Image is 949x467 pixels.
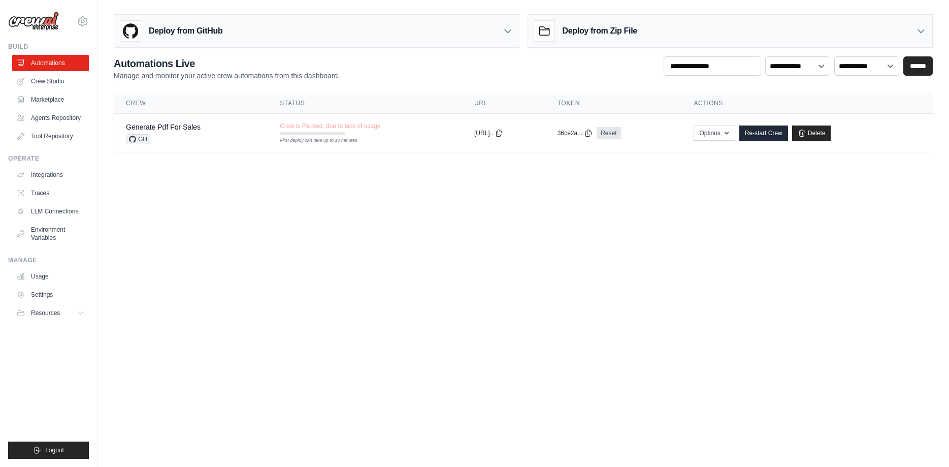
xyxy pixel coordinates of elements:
[114,71,340,81] p: Manage and monitor your active crew automations from this dashboard.
[149,25,222,37] h3: Deploy from GitHub
[8,43,89,51] div: Build
[12,203,89,220] a: LLM Connections
[8,442,89,459] button: Logout
[8,154,89,163] div: Operate
[12,185,89,201] a: Traces
[12,167,89,183] a: Integrations
[12,268,89,285] a: Usage
[280,137,345,144] div: First deploy can take up to 10 minutes
[126,134,150,144] span: GH
[12,73,89,89] a: Crew Studio
[12,287,89,303] a: Settings
[31,309,60,317] span: Resources
[12,110,89,126] a: Agents Repository
[114,56,340,71] h2: Automations Live
[8,256,89,264] div: Manage
[120,21,141,41] img: GitHub Logo
[12,91,89,108] a: Marketplace
[268,93,462,114] th: Status
[558,129,593,137] button: 36ce2a...
[462,93,545,114] th: URL
[597,127,620,139] a: Reset
[280,122,380,130] span: Crew is Paused, due to lack of usage
[694,126,735,141] button: Options
[126,123,201,131] a: Generate Pdf For Sales
[12,128,89,144] a: Tool Repository
[739,126,788,141] a: Re-start Crew
[792,126,831,141] a: Delete
[12,305,89,321] button: Resources
[45,446,64,454] span: Logout
[563,25,637,37] h3: Deploy from Zip File
[8,12,59,31] img: Logo
[12,55,89,71] a: Automations
[12,222,89,246] a: Environment Variables
[114,93,268,114] th: Crew
[545,93,682,114] th: Token
[681,93,933,114] th: Actions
